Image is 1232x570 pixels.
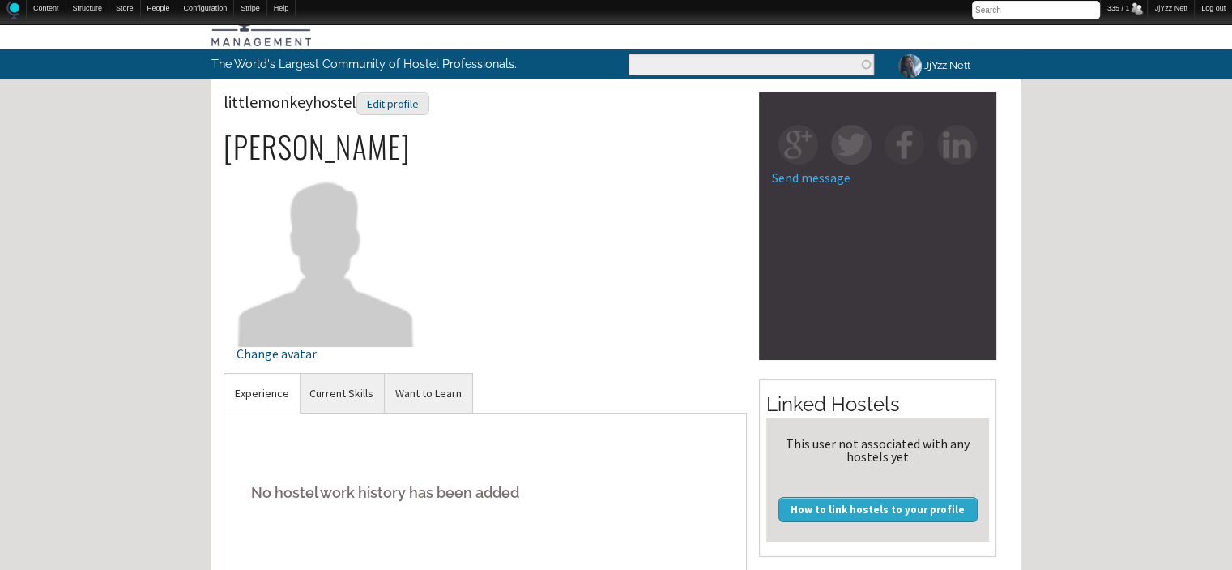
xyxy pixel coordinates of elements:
[885,125,924,165] img: fb-square.png
[299,374,384,414] a: Current Skills
[772,169,850,186] a: Send message
[224,92,429,112] span: littlemonkeyhostel
[224,374,300,414] a: Experience
[356,92,429,116] div: Edit profile
[778,125,818,165] img: gp-square.png
[237,468,735,517] h5: No hostel work history has been added
[385,374,472,414] a: Want to Learn
[237,247,416,360] a: Change avatar
[773,437,983,463] div: This user not associated with any hostels yet
[356,92,429,112] a: Edit profile
[937,125,977,165] img: in-square.png
[6,1,19,19] img: Home
[211,49,549,79] p: The World's Largest Community of Hostel Professionals.
[886,49,980,81] a: JjYzz Nett
[972,1,1100,19] input: Search
[237,347,416,360] div: Change avatar
[629,54,874,75] input: Enter the terms you wish to search for.
[237,167,416,346] img: littlemonkeyhostel's picture
[778,497,978,521] a: How to link hostels to your profile
[224,130,748,164] h2: [PERSON_NAME]
[831,125,871,165] img: tw-square.png
[896,52,924,80] img: JjYzz Nett's picture
[766,391,989,418] h2: Linked Hostels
